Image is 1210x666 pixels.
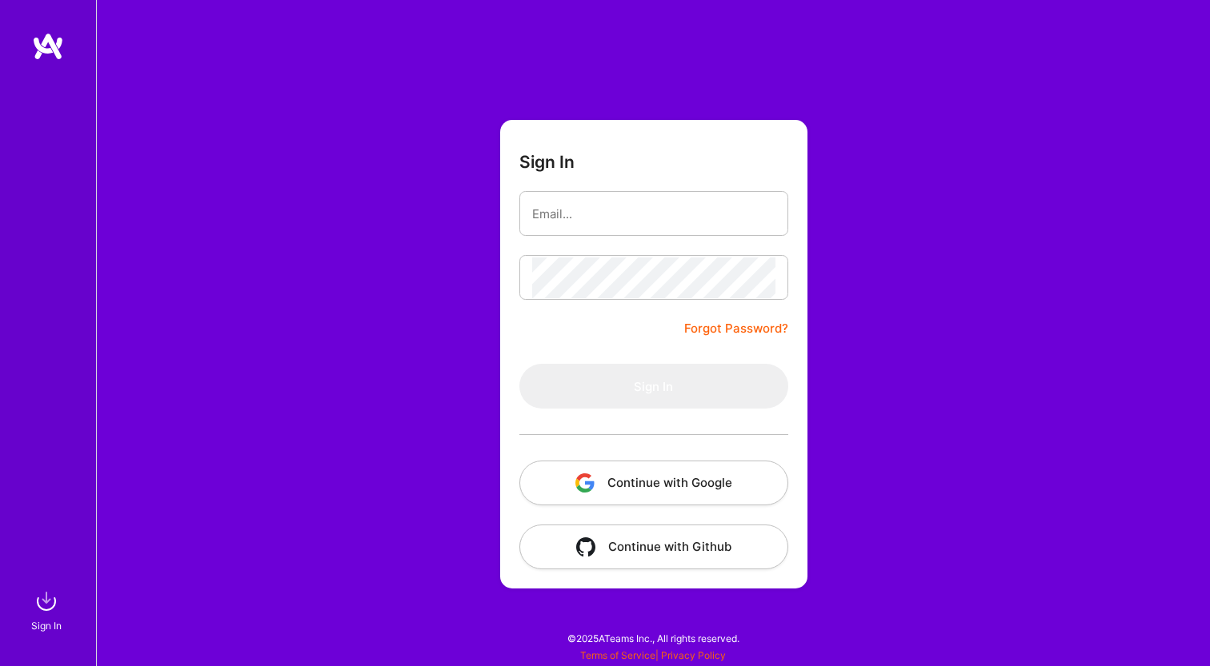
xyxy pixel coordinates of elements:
[519,461,788,505] button: Continue with Google
[96,618,1210,658] div: © 2025 ATeams Inc., All rights reserved.
[532,193,775,234] input: Email...
[30,585,62,617] img: sign in
[519,364,788,409] button: Sign In
[519,152,575,172] h3: Sign In
[31,617,62,634] div: Sign In
[34,585,62,634] a: sign inSign In
[519,524,788,569] button: Continue with Github
[661,649,726,661] a: Privacy Policy
[32,32,64,61] img: logo
[576,537,595,556] img: icon
[580,649,655,661] a: Terms of Service
[575,473,595,493] img: icon
[684,319,788,338] a: Forgot Password?
[580,649,726,661] span: |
